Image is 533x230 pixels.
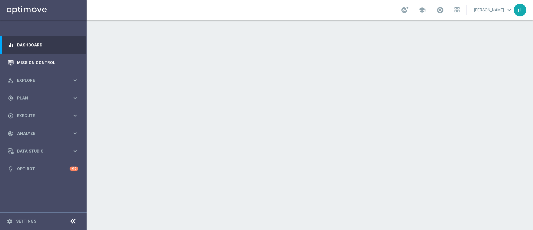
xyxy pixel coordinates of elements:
i: keyboard_arrow_right [72,130,78,137]
span: Plan [17,96,72,100]
button: person_search Explore keyboard_arrow_right [7,78,79,83]
div: Plan [8,95,72,101]
i: track_changes [8,131,14,137]
i: settings [7,218,13,224]
span: Analyze [17,132,72,136]
div: Analyze [8,131,72,137]
a: Mission Control [17,54,78,71]
a: Optibot [17,160,70,178]
div: rt [514,4,526,16]
button: play_circle_outline Execute keyboard_arrow_right [7,113,79,119]
div: +10 [70,167,78,171]
span: keyboard_arrow_down [506,6,513,14]
button: track_changes Analyze keyboard_arrow_right [7,131,79,136]
div: Optibot [8,160,78,178]
div: Mission Control [8,54,78,71]
span: Explore [17,78,72,82]
button: lightbulb Optibot +10 [7,166,79,172]
i: gps_fixed [8,95,14,101]
div: Explore [8,77,72,83]
a: Dashboard [17,36,78,54]
span: Data Studio [17,149,72,153]
i: keyboard_arrow_right [72,112,78,119]
a: Settings [16,219,36,223]
i: equalizer [8,42,14,48]
button: Mission Control [7,60,79,65]
i: keyboard_arrow_right [72,148,78,154]
div: Dashboard [8,36,78,54]
div: Data Studio [8,148,72,154]
div: Execute [8,113,72,119]
button: gps_fixed Plan keyboard_arrow_right [7,95,79,101]
a: [PERSON_NAME]keyboard_arrow_down [473,5,514,15]
i: keyboard_arrow_right [72,95,78,101]
i: keyboard_arrow_right [72,77,78,83]
span: Execute [17,114,72,118]
i: play_circle_outline [8,113,14,119]
i: lightbulb [8,166,14,172]
i: person_search [8,77,14,83]
span: school [418,6,426,14]
button: equalizer Dashboard [7,42,79,48]
button: Data Studio keyboard_arrow_right [7,149,79,154]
